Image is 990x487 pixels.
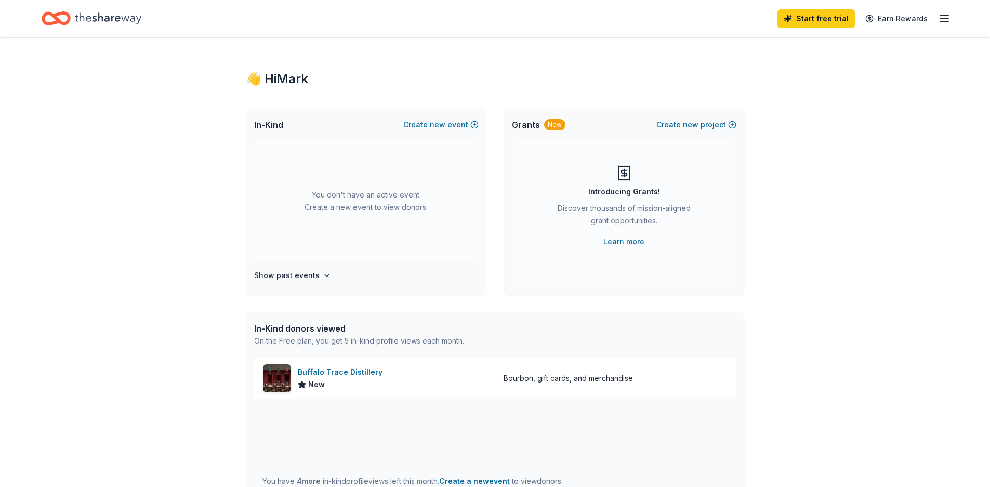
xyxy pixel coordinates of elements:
a: Learn more [603,235,644,248]
h4: Show past events [254,269,320,282]
button: Show past events [254,269,331,282]
span: In-Kind [254,119,283,131]
div: On the Free plan, you get 5 in-kind profile views each month. [254,335,464,347]
span: to view donors . [439,477,563,485]
span: new [683,119,698,131]
button: Createnewproject [656,119,736,131]
a: Home [42,6,141,31]
div: 👋 Hi Mark [246,71,745,87]
div: Discover thousands of mission-aligned grant opportunities. [553,202,695,231]
div: New [544,119,565,130]
div: You don't have an active event. Create a new event to view donors. [254,141,479,261]
div: In-Kind donors viewed [254,322,464,335]
a: Start free trial [777,9,855,28]
img: Image for Buffalo Trace Distillery [263,364,291,392]
span: Grants [512,119,540,131]
div: Introducing Grants! [588,186,660,198]
div: Bourbon, gift cards, and merchandise [504,372,633,385]
a: Earn Rewards [859,9,934,28]
span: new [430,119,445,131]
span: New [308,378,325,391]
button: Createnewevent [403,119,479,131]
div: Buffalo Trace Distillery [298,366,387,378]
span: 4 more [297,477,321,485]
